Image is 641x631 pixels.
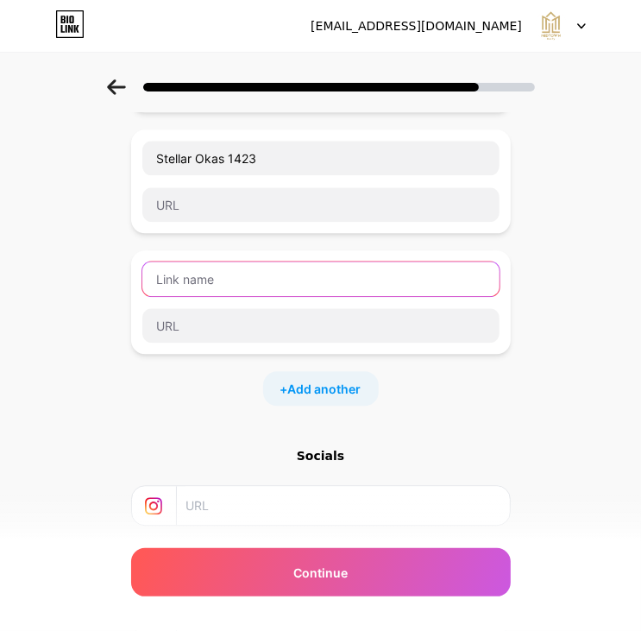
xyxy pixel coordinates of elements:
[263,371,379,406] div: +
[288,380,361,398] span: Add another
[142,187,500,222] input: URL
[311,17,522,35] div: [EMAIL_ADDRESS][DOMAIN_NAME]
[185,486,499,525] input: URL
[142,262,500,296] input: Link name
[535,9,568,42] img: midtownrealty
[293,564,348,582] span: Continue
[131,447,511,464] div: Socials
[142,141,500,175] input: Link name
[185,540,499,579] input: URL
[142,308,500,343] input: URL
